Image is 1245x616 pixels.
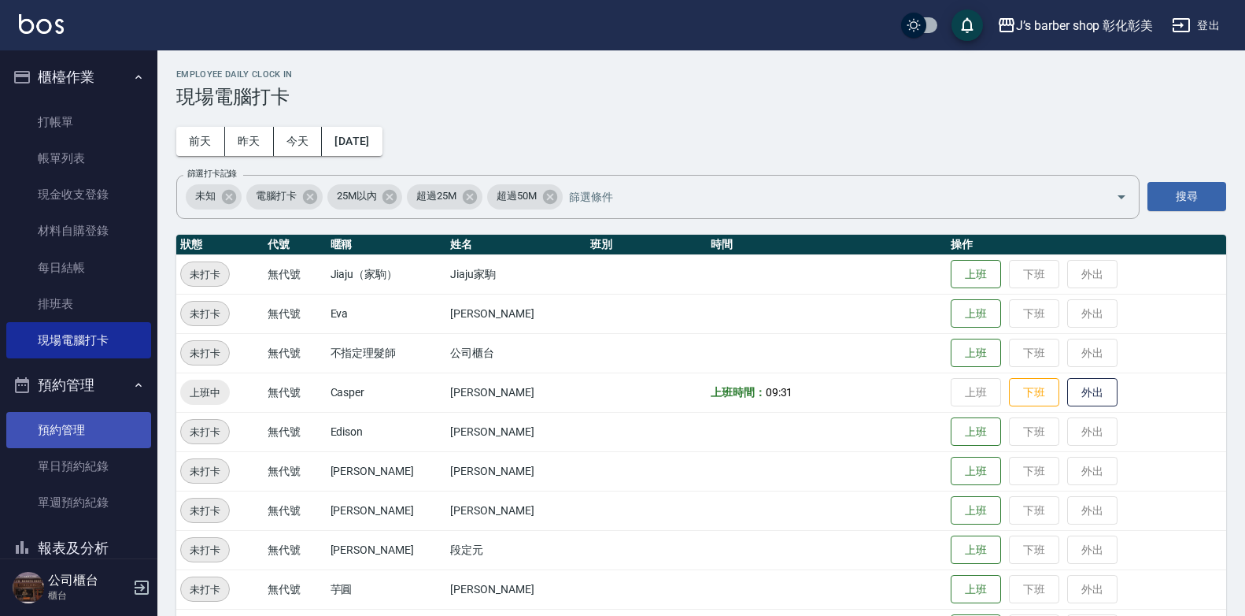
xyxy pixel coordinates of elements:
[951,417,1001,447] button: 上班
[6,286,151,322] a: 排班表
[327,451,447,491] td: [PERSON_NAME]
[264,412,326,451] td: 無代號
[446,333,586,373] td: 公司櫃台
[407,184,482,210] div: 超過25M
[6,57,151,98] button: 櫃檯作業
[1016,16,1153,35] div: J’s barber shop 彰化彰美
[19,14,64,34] img: Logo
[327,491,447,530] td: [PERSON_NAME]
[6,250,151,286] a: 每日結帳
[446,491,586,530] td: [PERSON_NAME]
[187,168,237,180] label: 篩選打卡記錄
[6,104,151,140] a: 打帳單
[6,484,151,521] a: 單週預約紀錄
[951,536,1001,565] button: 上班
[225,127,274,156] button: 昨天
[264,333,326,373] td: 無代號
[766,386,793,399] span: 09:31
[446,373,586,412] td: [PERSON_NAME]
[565,183,1088,210] input: 篩選條件
[707,235,948,255] th: 時間
[327,333,447,373] td: 不指定理髮師
[711,386,766,399] b: 上班時間：
[176,235,264,255] th: 狀態
[181,306,229,322] span: 未打卡
[487,184,563,210] div: 超過50M
[246,188,306,204] span: 電腦打卡
[264,235,326,255] th: 代號
[1109,184,1134,210] button: Open
[487,188,546,204] span: 超過50M
[327,294,447,333] td: Eva
[186,184,242,210] div: 未知
[991,9,1159,42] button: J’s barber shop 彰化彰美
[951,9,983,41] button: save
[951,575,1001,604] button: 上班
[327,570,447,609] td: 芋圓
[327,184,403,210] div: 25M以內
[6,140,151,176] a: 帳單列表
[6,528,151,569] button: 報表及分析
[446,235,586,255] th: 姓名
[1067,378,1118,407] button: 外出
[1166,11,1226,40] button: 登出
[951,260,1001,289] button: 上班
[446,254,586,294] td: Jiaju家駒
[327,235,447,255] th: 暱稱
[327,412,447,451] td: Edison
[176,127,225,156] button: 前天
[6,176,151,213] a: 現金收支登錄
[264,254,326,294] td: 無代號
[181,542,229,558] span: 未打卡
[48,588,128,603] p: 櫃台
[6,213,151,249] a: 材料自購登錄
[446,294,586,333] td: [PERSON_NAME]
[951,457,1001,486] button: 上班
[6,412,151,448] a: 預約管理
[6,365,151,406] button: 預約管理
[327,188,386,204] span: 25M以內
[13,572,44,603] img: Person
[327,373,447,412] td: Casper
[6,322,151,358] a: 現場電腦打卡
[264,451,326,491] td: 無代號
[1009,378,1059,407] button: 下班
[181,581,229,598] span: 未打卡
[176,69,1226,80] h2: Employee Daily Clock In
[264,570,326,609] td: 無代號
[181,266,229,283] span: 未打卡
[181,503,229,519] span: 未打卡
[446,570,586,609] td: [PERSON_NAME]
[264,491,326,530] td: 無代號
[327,254,447,294] td: Jiaju（家駒）
[586,235,707,255] th: 班別
[180,384,230,401] span: 上班中
[186,188,225,204] span: 未知
[446,451,586,491] td: [PERSON_NAME]
[264,530,326,570] td: 無代號
[327,530,447,570] td: [PERSON_NAME]
[951,339,1001,368] button: 上班
[951,299,1001,328] button: 上班
[176,86,1226,108] h3: 現場電腦打卡
[246,184,323,210] div: 電腦打卡
[951,496,1001,525] button: 上班
[947,235,1226,255] th: 操作
[407,188,466,204] span: 超過25M
[264,294,326,333] td: 無代號
[6,448,151,484] a: 單日預約紀錄
[181,424,229,440] span: 未打卡
[48,573,128,588] h5: 公司櫃台
[181,463,229,480] span: 未打卡
[1147,182,1226,211] button: 搜尋
[274,127,323,156] button: 今天
[181,345,229,362] span: 未打卡
[264,373,326,412] td: 無代號
[446,412,586,451] td: [PERSON_NAME]
[322,127,382,156] button: [DATE]
[446,530,586,570] td: 段定元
